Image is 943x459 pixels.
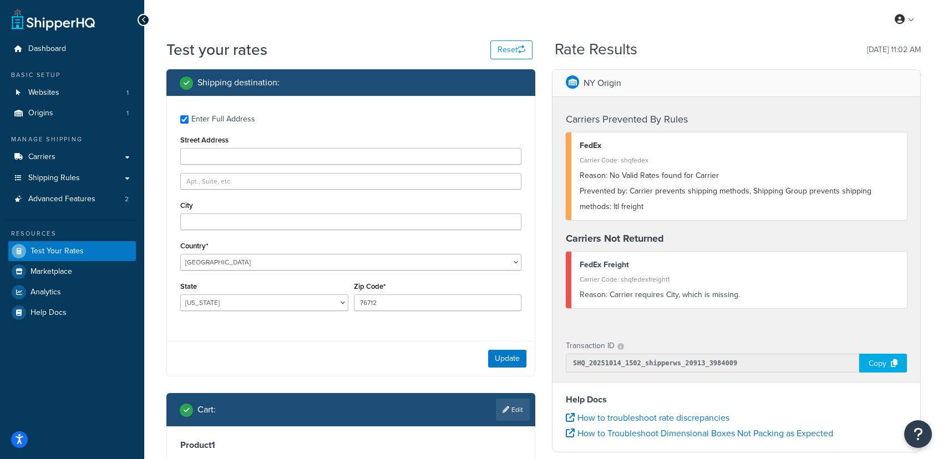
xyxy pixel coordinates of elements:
p: NY Origin [584,75,621,91]
div: Basic Setup [8,70,136,80]
a: Origins1 [8,103,136,124]
button: Open Resource Center [904,420,932,448]
h2: Cart : [197,405,216,415]
a: Carriers [8,147,136,167]
span: Analytics [31,288,61,297]
h1: Test your rates [166,39,267,60]
h4: Help Docs [566,393,907,406]
span: Reason: [580,170,607,181]
a: Advanced Features2 [8,189,136,210]
div: Carrier requires City, which is missing. [580,287,899,303]
div: Manage Shipping [8,135,136,144]
div: Carrier Code: shqfedex [580,152,899,168]
span: Carriers [28,152,55,162]
span: Prevented by: [580,185,627,197]
span: Shipping Rules [28,174,80,183]
li: Websites [8,83,136,103]
a: How to troubleshoot rate discrepancies [566,411,729,424]
div: Copy [859,354,907,373]
a: Analytics [8,282,136,302]
a: Marketplace [8,262,136,282]
a: Websites1 [8,83,136,103]
div: Carrier Code: shqfedexfreight1 [580,272,899,287]
span: Reason: [580,289,607,300]
p: [DATE] 11:02 AM [867,42,921,58]
label: Zip Code* [354,282,386,290]
span: 2 [125,195,129,204]
div: No Valid Rates found for Carrier [580,168,899,183]
span: Advanced Features [28,195,95,204]
li: Advanced Features [8,189,136,210]
h3: Product 1 [180,440,521,451]
span: Websites [28,88,59,98]
a: How to Troubleshoot Dimensional Boxes Not Packing as Expected [566,427,833,440]
li: Origins [8,103,136,124]
button: Reset [490,40,533,59]
a: Shipping Rules [8,168,136,188]
a: Dashboard [8,39,136,59]
a: Test Your Rates [8,241,136,261]
h2: Rate Results [555,41,637,58]
span: Test Your Rates [31,247,84,256]
span: Help Docs [31,308,67,318]
div: FedEx Freight [580,257,899,273]
span: 1 [126,88,129,98]
div: FedEx [580,138,899,154]
a: Edit [496,399,530,421]
button: Update [488,350,526,368]
h2: Shipping destination : [197,78,280,88]
label: State [180,282,197,290]
span: Dashboard [28,44,66,54]
p: Transaction ID [566,338,615,354]
input: Enter Full Address [180,115,189,124]
span: Origins [28,109,53,118]
div: Resources [8,229,136,238]
label: Street Address [180,136,229,144]
span: Marketplace [31,267,72,277]
div: Carrier prevents shipping methods, Shipping Group prevents shipping methods: ltl freight [580,183,899,215]
label: City [180,201,193,210]
h4: Carriers Prevented By Rules [566,112,907,127]
a: Help Docs [8,303,136,323]
div: Enter Full Address [191,111,255,127]
label: Country* [180,242,208,250]
span: 1 [126,109,129,118]
strong: Carriers Not Returned [566,231,664,246]
input: Apt., Suite, etc. [180,173,521,190]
